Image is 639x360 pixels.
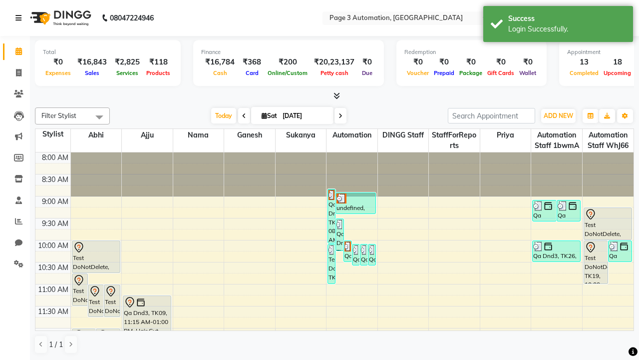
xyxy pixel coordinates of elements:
span: Sales [82,69,102,76]
span: Completed [567,69,601,76]
div: Qa Dnd3, TK22, 09:05 AM-09:35 AM, Hair cut Below 12 years (Boy) [533,200,556,221]
span: Expenses [43,69,73,76]
b: 08047224946 [110,4,154,32]
span: Automation Staff 1bwmA [531,129,582,152]
span: Due [359,69,375,76]
div: Qa Dnd3, TK29, 10:05 AM-10:35 AM, Hair cut Below 12 years (Boy) [360,244,367,265]
span: Petty cash [318,69,351,76]
span: 1 / 1 [49,339,63,350]
div: 10:00 AM [36,240,70,251]
span: Voucher [404,69,431,76]
span: Cash [211,69,230,76]
div: Stylist [35,129,70,139]
div: Qa Dnd3, TK23, 09:05 AM-09:35 AM, Hair Cut By Expert-Men [557,200,581,221]
div: Test DoNotDelete, TK17, 11:00 AM-11:45 AM, Hair Cut-Men [104,285,119,316]
div: 9:00 AM [40,196,70,207]
span: Gift Cards [485,69,517,76]
span: Abhi [71,129,122,141]
div: Finance [201,48,376,56]
div: ₹16,784 [201,56,239,68]
span: Wallet [517,69,539,76]
div: Test DoNotDelete, TK13, 10:45 AM-11:30 AM, Hair Cut-Men [72,274,87,305]
div: 8:00 AM [40,152,70,163]
div: 18 [601,56,634,68]
div: ₹0 [358,56,376,68]
span: Online/Custom [265,69,310,76]
div: Login Successfully. [508,24,626,34]
span: ADD NEW [544,112,573,119]
span: Automation Staff WhJ66 [583,129,634,152]
span: Products [144,69,173,76]
div: 11:30 AM [36,306,70,317]
div: Test DoNotDelete, TK19, 10:00 AM-11:00 AM, Hair Cut-Women [584,241,608,283]
span: Upcoming [601,69,634,76]
div: ₹0 [43,56,73,68]
div: ₹118 [144,56,173,68]
input: Search Appointment [448,108,535,123]
span: Today [211,108,236,123]
div: ₹200 [265,56,310,68]
div: ₹0 [517,56,539,68]
div: ₹0 [404,56,431,68]
span: Card [243,69,261,76]
div: ₹0 [485,56,517,68]
div: Qa Dnd3, TK25, 10:00 AM-10:30 AM, Hair cut Below 12 years (Boy) [609,241,632,261]
div: Qa Dnd3, TK21, 08:50 AM-10:05 AM, Hair Cut By Expert-Men,Hair Cut-Men [328,189,335,243]
div: ₹0 [431,56,457,68]
span: Sukanya [276,129,326,141]
div: ₹20,23,137 [310,56,358,68]
button: ADD NEW [541,109,576,123]
div: 13 [567,56,601,68]
div: Test DoNotDelete, TK11, 10:00 AM-10:45 AM, Hair Cut-Men [72,241,120,272]
span: Prepaid [431,69,457,76]
div: 10:30 AM [36,262,70,273]
input: 2025-10-04 [280,108,329,123]
span: Priya [480,129,531,141]
div: 8:30 AM [40,174,70,185]
div: Test DoNotDelete, TK32, 10:05 AM-11:00 AM, Special Hair Wash- Men [328,244,335,283]
span: DINGG Staff [378,129,429,141]
span: Package [457,69,485,76]
div: Qa Dnd3, TK28, 10:05 AM-10:35 AM, Hair cut Below 12 years (Boy) [352,244,359,265]
div: Test DoNotDelete, TK19, 09:15 AM-10:00 AM, Hair Cut-Men [584,208,632,239]
div: Total [43,48,173,56]
div: Qa Dnd3, TK26, 10:00 AM-10:30 AM, Hair cut Below 12 years (Boy) [533,241,580,261]
span: Filter Stylist [41,111,76,119]
span: Ajju [122,129,173,141]
span: Ganesh [224,129,275,141]
span: Services [114,69,141,76]
div: ₹0 [457,56,485,68]
div: Redemption [404,48,539,56]
div: 11:00 AM [36,284,70,295]
div: Success [508,13,626,24]
div: Test DoNotDelete, TK12, 11:00 AM-11:45 AM, Hair Cut-Men [88,285,103,316]
div: 9:30 AM [40,218,70,229]
span: Automation [326,129,377,141]
span: StaffForReports [429,129,480,152]
div: undefined, TK20, 08:55 AM-09:25 AM, Hair cut Below 12 years (Boy) [336,193,375,213]
div: ₹368 [239,56,265,68]
div: Qa Dnd3, TK27, 10:00 AM-10:30 AM, Hair cut Below 12 years (Boy) [344,241,351,261]
span: Sat [259,112,280,119]
div: ₹16,843 [73,56,111,68]
div: ₹2,825 [111,56,144,68]
div: 12:00 PM [36,328,70,339]
span: Nama [173,129,224,141]
div: Qa Dnd3, TK24, 09:30 AM-10:15 AM, Hair Cut-Men [336,219,343,250]
div: Qa Dnd3, TK30, 10:05 AM-10:35 AM, Hair cut Below 12 years (Boy) [368,244,375,265]
img: logo [25,4,94,32]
